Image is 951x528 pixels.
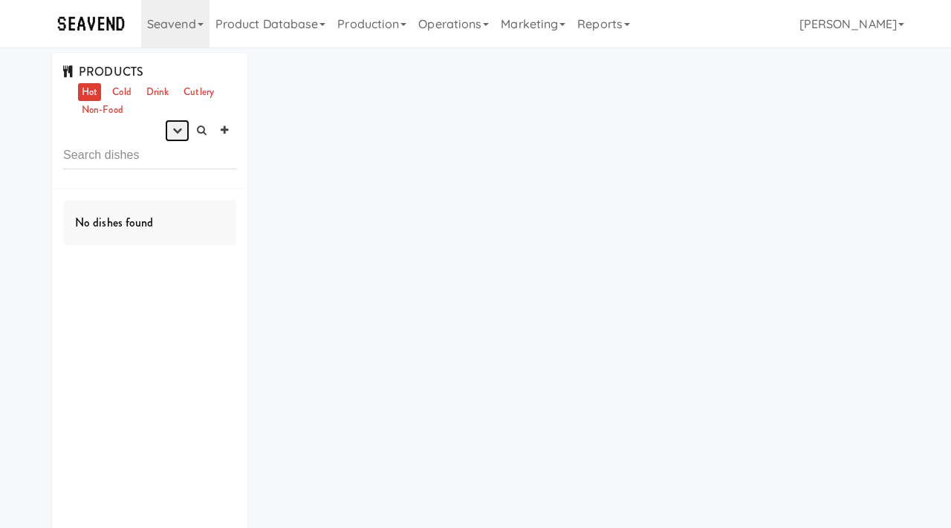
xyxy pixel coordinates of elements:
input: Search dishes [63,142,236,169]
div: No dishes found [63,200,236,246]
a: Hot [78,83,101,102]
span: PRODUCTS [63,63,143,80]
a: Non-Food [78,101,127,120]
a: Drink [143,83,173,102]
img: Micromart [52,11,130,37]
a: Cold [108,83,134,102]
a: Cutlery [180,83,218,102]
